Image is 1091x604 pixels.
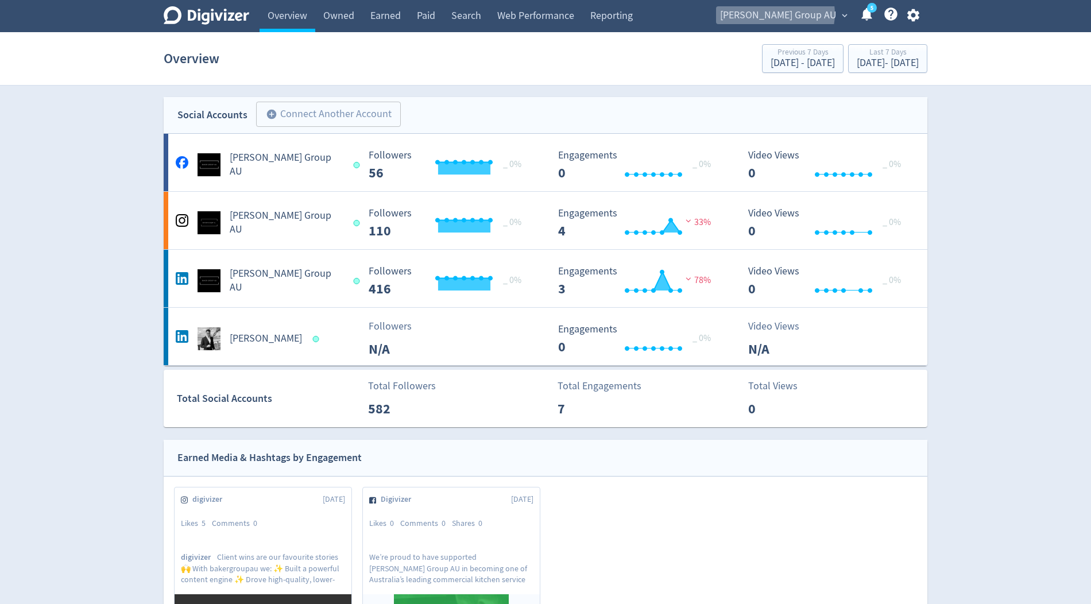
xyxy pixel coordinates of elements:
[164,250,927,307] a: Baker Group AU undefined[PERSON_NAME] Group AU Followers 416 Followers 416 _ 0% Engagements 3 Eng...
[230,151,343,179] h5: [PERSON_NAME] Group AU
[857,58,919,68] div: [DATE] - [DATE]
[683,216,694,225] img: negative-performance.svg
[202,518,206,528] span: 5
[181,518,212,529] div: Likes
[177,107,247,123] div: Social Accounts
[771,58,835,68] div: [DATE] - [DATE]
[390,518,394,528] span: 0
[748,339,814,359] p: N/A
[177,450,362,466] div: Earned Media & Hashtags by Engagement
[368,398,434,419] p: 582
[353,220,363,226] span: Data last synced: 1 Oct 2025, 10:02pm (AEST)
[363,208,535,238] svg: Followers 110
[771,48,835,58] div: Previous 7 Days
[748,398,814,419] p: 0
[253,518,257,528] span: 0
[683,274,711,286] span: 78%
[883,158,901,170] span: _ 0%
[212,518,264,529] div: Comments
[369,319,435,334] p: Followers
[164,134,927,191] a: Baker Group AU undefined[PERSON_NAME] Group AU Followers 56 Followers 56 _ 0% Engagements 0 Engag...
[871,4,873,12] text: 5
[181,552,345,584] p: Client wins are our favourite stories 🙌 With bakergroupau we: ✨ Built a powerful content engine ✨...
[867,3,877,13] a: 5
[552,150,725,180] svg: Engagements 0
[369,552,533,584] p: We’re proud to have supported [PERSON_NAME] Group AU in becoming one of Australia’s leading comme...
[558,378,641,394] p: Total Engagements
[181,552,217,563] span: digivizer
[198,153,220,176] img: Baker Group AU undefined
[742,208,915,238] svg: Video Views 0
[353,162,363,168] span: Data last synced: 2 Oct 2025, 11:01am (AEST)
[552,208,725,238] svg: Engagements 4
[503,158,521,170] span: _ 0%
[164,192,927,249] a: Baker Group AU undefined[PERSON_NAME] Group AU Followers 110 Followers 110 _ 0% Engagements 4 Eng...
[164,308,927,365] a: Scott Baker undefined[PERSON_NAME]FollowersN/A Engagements 0 Engagements 0 _ 0%Video ViewsN/A
[381,494,417,505] span: Digivizer
[198,327,220,350] img: Scott Baker undefined
[369,518,400,529] div: Likes
[720,6,837,25] span: [PERSON_NAME] Group AU
[511,494,533,505] span: [DATE]
[192,494,229,505] span: digivizer
[363,150,535,180] svg: Followers 56
[230,209,343,237] h5: [PERSON_NAME] Group AU
[247,103,401,127] a: Connect Another Account
[748,378,814,394] p: Total Views
[839,10,850,21] span: expand_more
[230,267,343,295] h5: [PERSON_NAME] Group AU
[883,216,901,228] span: _ 0%
[742,266,915,296] svg: Video Views 0
[748,319,814,334] p: Video Views
[558,398,624,419] p: 7
[503,216,521,228] span: _ 0%
[692,332,711,344] span: _ 0%
[762,44,844,73] button: Previous 7 Days[DATE] - [DATE]
[363,266,535,296] svg: Followers 416
[400,518,452,529] div: Comments
[742,150,915,180] svg: Video Views 0
[198,269,220,292] img: Baker Group AU undefined
[256,102,401,127] button: Connect Another Account
[177,390,360,407] div: Total Social Accounts
[164,40,219,77] h1: Overview
[857,48,919,58] div: Last 7 Days
[478,518,482,528] span: 0
[848,44,927,73] button: Last 7 Days[DATE]- [DATE]
[198,211,220,234] img: Baker Group AU undefined
[323,494,345,505] span: [DATE]
[552,324,725,354] svg: Engagements 0
[883,274,901,286] span: _ 0%
[368,378,436,394] p: Total Followers
[452,518,489,529] div: Shares
[353,278,363,284] span: Data last synced: 1 Oct 2025, 2:02pm (AEST)
[503,274,521,286] span: _ 0%
[716,6,850,25] button: [PERSON_NAME] Group AU
[692,158,711,170] span: _ 0%
[266,109,277,120] span: add_circle
[442,518,446,528] span: 0
[313,336,323,342] span: Data last synced: 1 Oct 2025, 11:02pm (AEST)
[552,266,725,296] svg: Engagements 3
[683,274,694,283] img: negative-performance.svg
[683,216,711,228] span: 33%
[230,332,302,346] h5: [PERSON_NAME]
[369,339,435,359] p: N/A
